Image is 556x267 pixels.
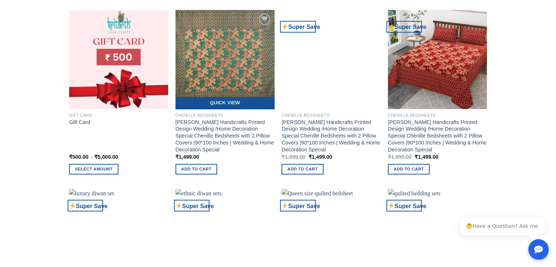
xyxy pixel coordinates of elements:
a: [PERSON_NAME] Handicrafts Printed Design Wedding /Home Decoration Special Chenille Bedsheets with... [388,119,487,153]
img: Gift Card [69,10,168,109]
bdi: 500.00 [69,154,88,160]
a: [PERSON_NAME] Handicrafts Printed Design Wedding /Home Decoration Special Chenille Bedsheets with... [175,119,275,153]
bdi: 1,499.00 [175,154,199,160]
img: Chenille Bedsheet [388,10,487,109]
span: ₹ [415,154,418,160]
a: [PERSON_NAME] Handicrafts Printed Design Wedding /Home Decoration Special Chenille Bedsheets with... [281,119,381,153]
span: ₹ [309,154,312,160]
bdi: 1,499.00 [309,154,332,160]
p: Gift Card [69,113,168,118]
span: – [90,154,93,160]
bdi: 1,999.00 [281,154,305,160]
p: Chenille bedsheets [281,113,381,118]
span: ₹ [94,154,98,160]
a: Add to cart: “Kritarth Handicrafts Printed Design Wedding /Home Decoration Special Chenille Bedsh... [175,164,218,174]
bdi: 5,000.00 [94,154,118,160]
span: ₹ [175,154,179,160]
p: Chenille bedsheets [388,113,487,118]
bdi: 1,499.00 [415,154,438,160]
bdi: 1,999.00 [388,154,412,160]
a: Add to cart: “Kritarth Handicrafts Printed Design Wedding /Home Decoration Special Chenille Bedsh... [281,164,324,174]
img: chenille bedspread green [175,10,275,109]
a: Select options for “Gift Card” [69,164,118,174]
a: Gift Card [69,119,90,126]
a: Add to cart: “Kritarth Handicrafts Printed Design Wedding /Home Decoration Special Chenille Bedsh... [388,164,430,174]
button: Wishlist [259,14,270,25]
span: ₹ [69,154,72,160]
span: ₹ [281,154,285,160]
img: Chenille bedspread [281,10,381,109]
span: ₹ [388,154,391,160]
a: Quick View [175,97,275,109]
p: Chenille bedsheets [175,113,275,118]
